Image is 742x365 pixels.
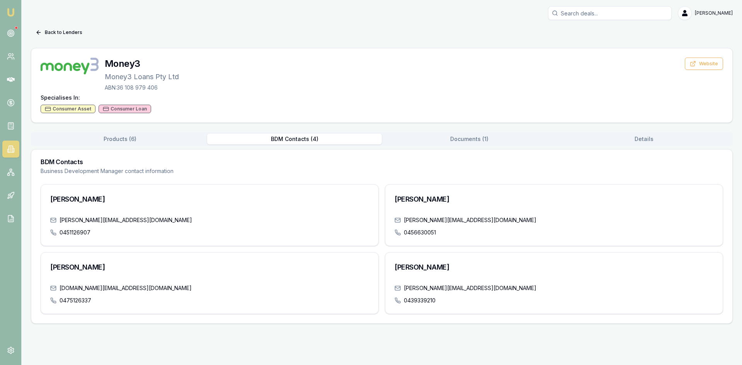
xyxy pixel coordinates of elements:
a: [PERSON_NAME][EMAIL_ADDRESS][DOMAIN_NAME] [404,284,536,292]
div: Consumer Asset [41,105,95,113]
a: 0456630051 [404,229,436,236]
h3: [PERSON_NAME] [395,262,713,273]
img: emu-icon-u.png [6,8,15,17]
button: Website [685,58,723,70]
a: 0439339210 [404,297,436,304]
a: 0451126907 [60,229,90,236]
a: [PERSON_NAME][EMAIL_ADDRESS][DOMAIN_NAME] [60,216,192,224]
button: Products ( 6 ) [32,134,207,144]
h4: Specialises In: [41,94,723,102]
button: BDM Contacts ( 4 ) [207,134,382,144]
h3: Money3 [105,58,179,70]
button: Back to Lenders [31,26,87,39]
p: Money3 Loans Pty Ltd [105,71,179,82]
a: [PERSON_NAME][EMAIL_ADDRESS][DOMAIN_NAME] [404,216,536,224]
button: Details [556,134,731,144]
h3: [PERSON_NAME] [50,194,369,205]
h3: [PERSON_NAME] [395,194,713,205]
div: Consumer Loan [99,105,151,113]
img: Money3 logo [41,58,99,75]
button: Documents ( 1 ) [382,134,556,144]
a: [DOMAIN_NAME][EMAIL_ADDRESS][DOMAIN_NAME] [60,284,192,292]
input: Search deals [548,6,672,20]
h3: [PERSON_NAME] [50,262,369,273]
p: ABN: 36 108 979 406 [105,84,179,92]
h3: BDM Contacts [41,159,723,165]
a: 0475126337 [60,297,91,304]
p: Business Development Manager contact information [41,167,723,175]
span: [PERSON_NAME] [695,10,733,16]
